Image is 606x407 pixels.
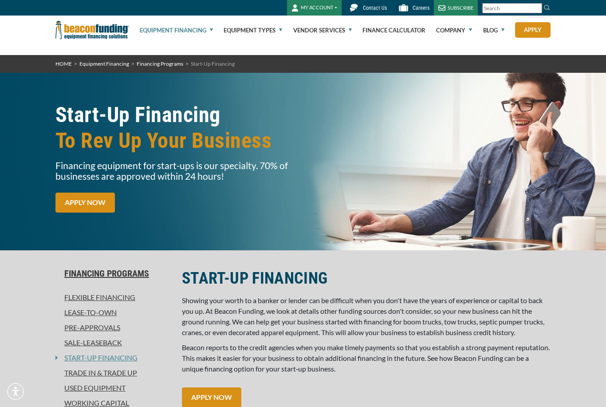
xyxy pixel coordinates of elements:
a: Blog [483,16,504,44]
a: Used Equipment [55,383,171,393]
span: Start-Up Financing [191,60,235,67]
a: Pre-approvals [55,322,171,333]
a: Apply [515,22,551,38]
a: Equipment Financing [79,60,129,67]
span: Contact Us [363,5,387,11]
img: Beacon Funding Corporation logo [55,16,129,44]
a: Equipment Types [224,16,282,44]
a: HOME [55,60,72,67]
a: Clear search text [533,5,540,12]
span: Showing your worth to a banker or lender can be difficult when you don't have the years of experi... [182,296,544,336]
p: Financing equipment for start-ups is our specialty. 70% of businesses are approved within 24 hours! [55,160,298,182]
span: Beacon reports to the credit agencies when you make timely payments so that you establish a stron... [182,343,550,373]
a: APPLY NOW [55,193,115,213]
a: Start-Up Financing [58,352,138,363]
a: Finance Calculator [362,16,425,44]
span: Careers [413,5,429,11]
a: Financing Programs [55,268,171,279]
img: Search [543,4,551,11]
a: Vendor Services [293,16,352,44]
a: Lease-To-Own [55,307,171,318]
a: Flexible Financing [55,292,171,303]
a: Equipment Financing [140,16,213,44]
a: Company [436,16,472,44]
a: Financing Programs [137,60,183,67]
a: Trade In & Trade Up [55,367,171,378]
h1: Start-Up Financing [55,102,298,154]
span: To Rev Up Your Business [55,128,298,154]
input: Search [482,3,542,13]
h2: START-UP FINANCING [182,268,551,288]
a: Sale-Leaseback [55,337,171,348]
